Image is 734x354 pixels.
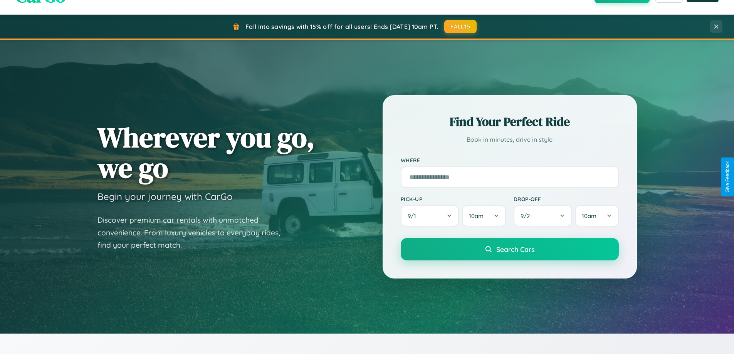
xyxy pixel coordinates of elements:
span: 9 / 2 [521,212,534,220]
h1: Wherever you go, we go [97,122,315,183]
button: Search Cars [401,238,619,260]
p: Discover premium car rentals with unmatched convenience. From luxury vehicles to everyday rides, ... [97,214,290,252]
span: 10am [469,212,484,220]
button: 9/2 [514,205,572,226]
p: Book in minutes, drive in style [401,134,619,145]
label: Pick-up [401,196,506,202]
button: 10am [462,205,506,226]
span: Search Cars [496,245,534,253]
label: Where [401,157,619,163]
button: FALL15 [444,20,477,33]
label: Drop-off [514,196,619,202]
span: 9 / 1 [408,212,420,220]
h2: Find Your Perfect Ride [401,113,619,130]
span: Fall into savings with 15% off for all users! Ends [DATE] 10am PT. [245,23,438,30]
div: Give Feedback [725,161,730,193]
button: 10am [575,205,618,226]
span: 10am [582,212,596,220]
button: 9/1 [401,205,459,226]
h3: Begin your journey with CarGo [97,191,233,202]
